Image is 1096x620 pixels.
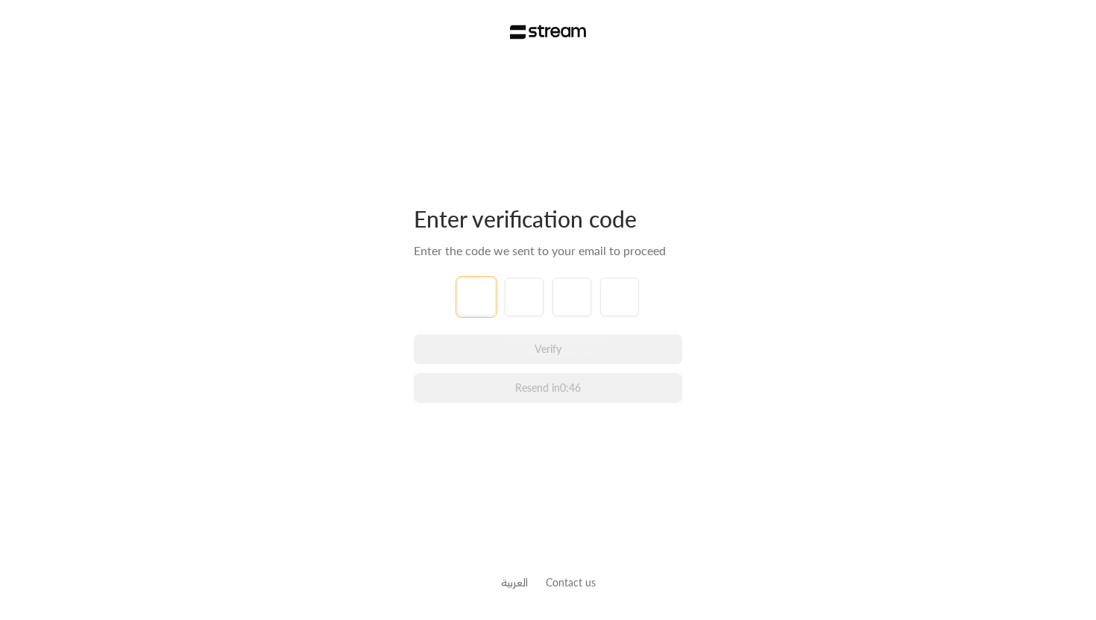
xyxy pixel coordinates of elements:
[501,569,528,596] a: العربية
[414,242,682,260] div: Enter the code we sent to your email to proceed
[510,25,587,40] img: Stream Logo
[546,576,596,589] a: Contact us
[546,574,596,590] button: Contact us
[414,204,682,233] div: Enter verification code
